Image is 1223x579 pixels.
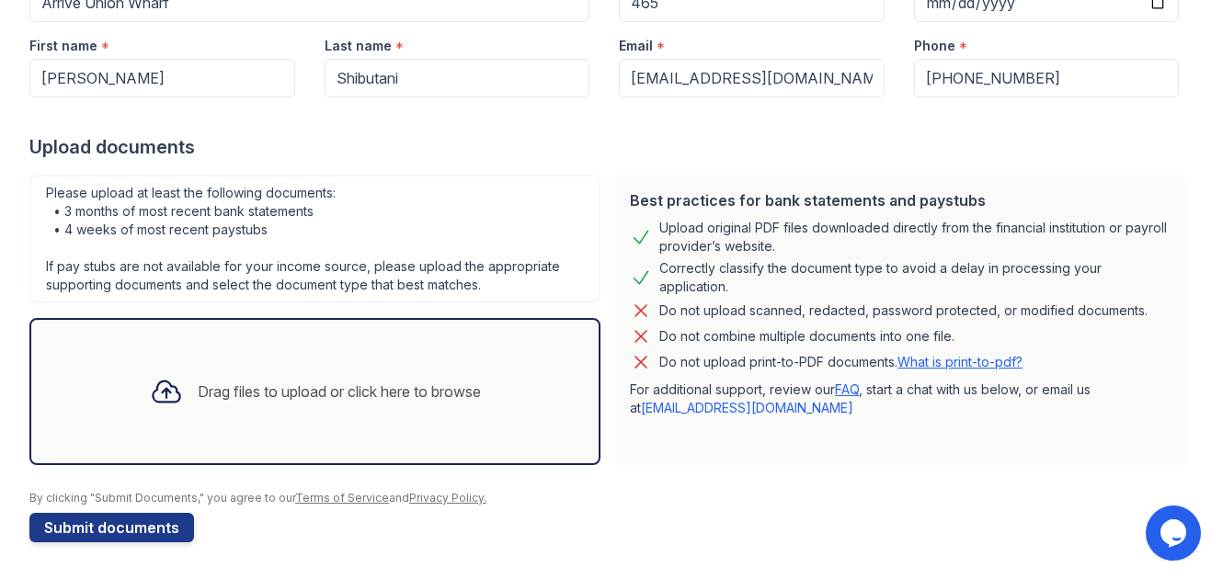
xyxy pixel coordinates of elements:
[325,37,392,55] label: Last name
[29,134,1194,160] div: Upload documents
[835,381,859,397] a: FAQ
[659,219,1172,255] div: Upload original PDF files downloaded directly from the financial institution or payroll provider’...
[659,300,1148,322] div: Do not upload scanned, redacted, password protected, or modified documents.
[29,175,600,303] div: Please upload at least the following documents: • 3 months of most recent bank statements • 4 wee...
[409,491,486,505] a: Privacy Policy.
[619,37,653,55] label: Email
[29,513,194,542] button: Submit documents
[29,37,97,55] label: First name
[659,353,1023,371] p: Do not upload print-to-PDF documents.
[659,325,954,347] div: Do not combine multiple documents into one file.
[295,491,389,505] a: Terms of Service
[1146,505,1205,561] iframe: chat widget
[659,259,1172,296] div: Correctly classify the document type to avoid a delay in processing your application.
[198,380,481,403] div: Drag files to upload or click here to browse
[630,380,1172,417] p: For additional support, review our , start a chat with us below, or email us at
[630,189,1172,211] div: Best practices for bank statements and paystubs
[914,37,955,55] label: Phone
[641,400,853,415] a: [EMAIL_ADDRESS][DOMAIN_NAME]
[897,354,1023,369] a: What is print-to-pdf?
[29,491,1194,505] div: By clicking "Submit Documents," you agree to our and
